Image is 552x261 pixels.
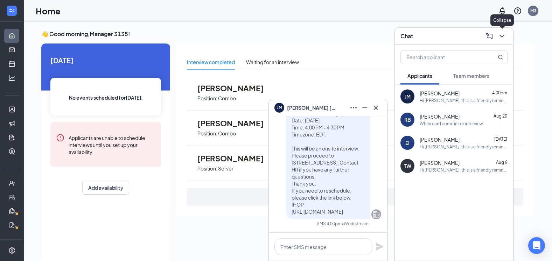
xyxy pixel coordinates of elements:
div: Hi [PERSON_NAME], this is a friendly reminder. Your meeting with IHOP for Server at IHOP 3135 is ... [420,98,508,103]
span: [PERSON_NAME] [420,90,460,97]
svg: Ellipses [349,103,358,112]
button: ComposeMessage [484,31,495,42]
div: M3 [530,8,536,14]
svg: Plane [375,242,384,251]
svg: QuestionInfo [513,7,522,15]
p: Combo [218,130,236,137]
h1: Home [36,5,61,17]
span: No events scheduled for [DATE] . [69,94,143,101]
svg: Minimize [361,103,369,112]
div: Collapse [490,14,514,26]
span: 4:00pm [492,90,507,95]
svg: WorkstreamLogo [8,7,15,14]
svg: ChevronDown [498,32,506,40]
div: SMS 4:00pm [317,221,342,227]
p: Position: [197,95,217,102]
button: Minimize [359,102,370,113]
button: Cross [370,102,382,113]
p: Server [218,165,233,172]
svg: Cross [372,103,380,112]
svg: UserCheck [8,180,15,187]
div: Waiting for an interview [246,58,299,66]
svg: Settings [8,247,15,254]
p: Position: [197,165,217,172]
div: TW [404,162,411,169]
div: When can I come in for interview [420,121,483,127]
span: Applicants [407,73,432,79]
span: [PERSON_NAME] [420,159,460,166]
svg: Analysis [8,74,15,81]
div: Interview completed [187,58,235,66]
svg: MagnifyingGlass [498,54,503,60]
span: [PERSON_NAME] [420,136,460,143]
h3: 👋 Good morning, Manager 3135 ! [41,30,534,38]
svg: Error [56,134,64,142]
div: Applicants are unable to schedule interviews until you set up your availability. [69,134,155,155]
svg: ComposeMessage [485,32,494,40]
svg: Company [372,210,380,219]
div: Open Intercom Messenger [528,237,545,254]
span: [PERSON_NAME] [197,119,274,128]
span: • Workstream [342,221,369,227]
span: Aug 20 [494,113,507,119]
span: [PERSON_NAME] [197,154,274,163]
div: Hi [PERSON_NAME], this is a friendly reminder. Please select a meeting time slot for your Host ap... [420,144,508,150]
p: Combo [218,95,236,102]
div: EI [405,139,410,146]
h3: Chat [400,32,413,40]
input: Search applicant [401,51,484,64]
p: Position: [197,130,217,137]
span: [PERSON_NAME] [197,83,274,93]
span: Team members [453,73,489,79]
div: Hi [PERSON_NAME], this is a friendly reminder. Your meeting with IHOP for Combo at IHOP 3135 is c... [420,167,508,173]
svg: Notifications [498,7,506,15]
span: Aug 6 [496,160,507,165]
span: [PERSON_NAME] [420,113,460,120]
span: [DATE] [50,55,161,66]
button: Add availability [82,181,129,195]
span: [DATE] [494,136,507,142]
span: [PERSON_NAME] [PERSON_NAME] [287,104,336,112]
button: Ellipses [348,102,359,113]
div: RB [404,116,411,123]
div: JM [405,93,411,100]
button: ChevronDown [496,31,508,42]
